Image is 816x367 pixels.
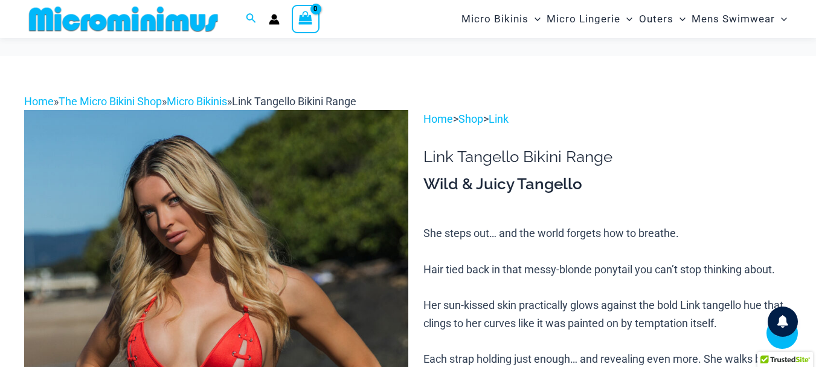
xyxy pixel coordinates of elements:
[489,112,509,125] a: Link
[673,4,686,34] span: Menu Toggle
[269,14,280,25] a: Account icon link
[246,11,257,27] a: Search icon link
[423,174,792,195] h3: Wild & Juicy Tangello
[24,95,54,108] a: Home
[457,2,792,36] nav: Site Navigation
[458,112,483,125] a: Shop
[423,148,792,166] h1: Link Tangello Bikini Range
[692,4,775,34] span: Mens Swimwear
[528,4,541,34] span: Menu Toggle
[24,95,356,108] span: » » »
[544,4,635,34] a: Micro LingerieMenu ToggleMenu Toggle
[167,95,227,108] a: Micro Bikinis
[292,5,320,33] a: View Shopping Cart, empty
[232,95,356,108] span: Link Tangello Bikini Range
[547,4,620,34] span: Micro Lingerie
[639,4,673,34] span: Outers
[423,112,453,125] a: Home
[59,95,162,108] a: The Micro Bikini Shop
[620,4,632,34] span: Menu Toggle
[636,4,689,34] a: OutersMenu ToggleMenu Toggle
[423,110,792,128] p: > >
[689,4,790,34] a: Mens SwimwearMenu ToggleMenu Toggle
[24,5,223,33] img: MM SHOP LOGO FLAT
[458,4,544,34] a: Micro BikinisMenu ToggleMenu Toggle
[775,4,787,34] span: Menu Toggle
[461,4,528,34] span: Micro Bikinis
